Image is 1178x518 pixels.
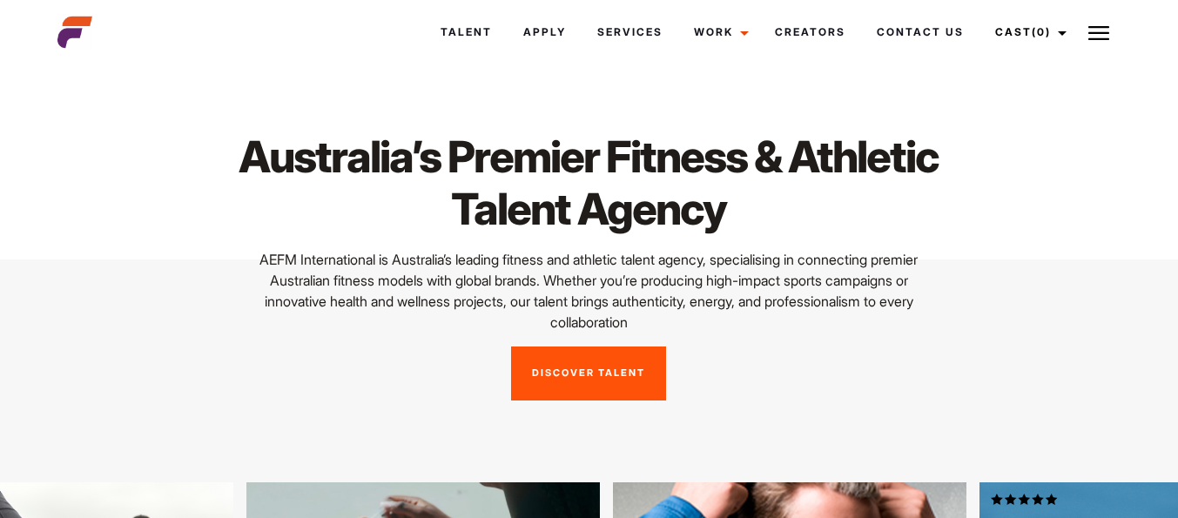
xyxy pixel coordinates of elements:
a: Discover Talent [511,346,666,400]
h1: Australia’s Premier Fitness & Athletic Talent Agency [239,131,940,235]
p: AEFM International is Australia’s leading fitness and athletic talent agency, specialising in con... [239,249,940,333]
a: Talent [425,9,508,56]
img: cropped-aefm-brand-fav-22-square.png [57,15,92,50]
a: Creators [759,9,861,56]
a: Services [582,9,678,56]
a: Apply [508,9,582,56]
img: Burger icon [1088,23,1109,44]
span: (0) [1032,25,1051,38]
a: Contact Us [861,9,979,56]
a: Work [678,9,759,56]
a: Cast(0) [979,9,1077,56]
